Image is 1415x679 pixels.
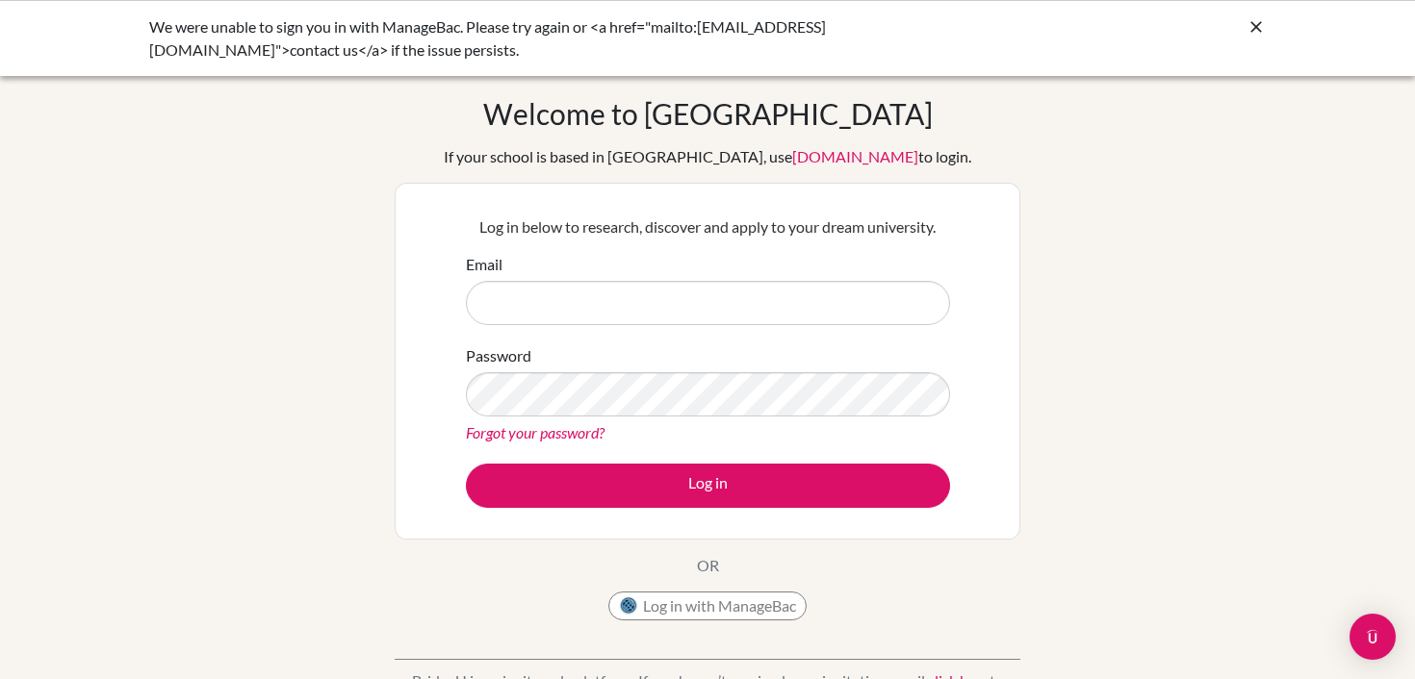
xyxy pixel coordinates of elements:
p: OR [697,554,719,577]
h1: Welcome to [GEOGRAPHIC_DATA] [483,96,933,131]
div: We were unable to sign you in with ManageBac. Please try again or <a href="mailto:[EMAIL_ADDRESS]... [149,15,977,62]
label: Email [466,253,502,276]
button: Log in with ManageBac [608,591,807,620]
button: Log in [466,464,950,508]
p: Log in below to research, discover and apply to your dream university. [466,215,950,239]
a: Forgot your password? [466,423,605,441]
div: If your school is based in [GEOGRAPHIC_DATA], use to login. [444,145,971,168]
a: [DOMAIN_NAME] [792,147,918,165]
label: Password [466,344,531,367]
div: Open Intercom Messenger [1350,614,1396,660]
